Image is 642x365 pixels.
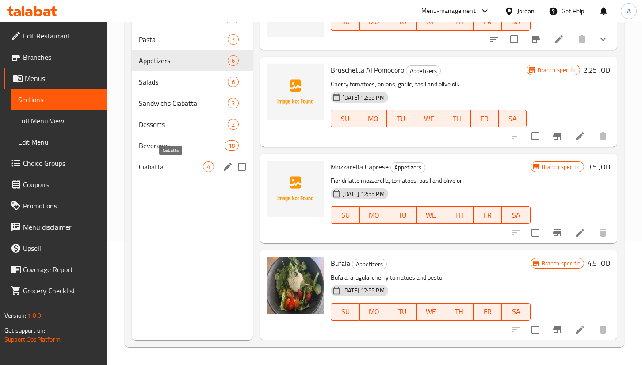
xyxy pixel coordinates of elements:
div: Desserts2 [132,114,253,135]
div: Beverages18 [132,135,253,156]
span: SU [335,209,356,222]
button: TH [445,303,474,321]
span: Upsell [23,243,100,254]
a: Coverage Report [4,259,107,280]
span: 4 [203,163,214,171]
span: Branch specific [538,163,584,171]
span: Coverage Report [23,264,100,275]
button: delete [571,29,592,50]
span: SA [505,209,527,222]
span: Desserts [139,119,228,130]
svg: Show Choices [598,34,608,45]
a: Edit menu item [575,324,585,335]
span: Branches [23,52,100,62]
span: Select to update [505,30,524,49]
span: [DATE] 12:55 PM [339,286,388,295]
p: Fior di latte mozzarella, tomatoes, basil and olive oil. [331,175,530,186]
img: Bruschetta Al Pomodoro [267,64,324,120]
span: MO [363,15,385,28]
span: [DATE] 12:55 PM [339,190,388,198]
span: WE [420,15,441,28]
button: Branch-specific-item [525,29,546,50]
button: Branch-specific-item [546,319,568,340]
button: SU [331,206,359,224]
p: Bufala, arugula, cherry tomatoes and pesto [331,272,530,283]
button: delete [592,126,614,147]
button: delete [592,222,614,243]
span: Edit Restaurant [23,31,100,41]
a: Choice Groups [4,153,107,174]
button: sort-choices [484,29,505,50]
button: TH [445,206,474,224]
button: WE [417,303,445,321]
span: TU [390,112,411,125]
nav: Menu sections [132,4,253,181]
span: Get support on: [4,325,45,336]
img: Mozzarella Caprese [267,161,324,217]
span: Pasta [139,34,228,45]
button: MO [360,206,388,224]
span: WE [420,209,441,222]
span: SU [335,112,355,125]
a: Branches [4,46,107,68]
button: TU [388,303,417,321]
span: MO [363,305,385,318]
a: Support.OpsPlatform [4,334,61,345]
span: TU [392,209,413,222]
span: TU [392,305,413,318]
span: SA [502,112,523,125]
div: Appetizers [139,55,228,66]
div: Appetizers [406,65,441,76]
a: Full Menu View [11,110,107,131]
button: FR [471,110,499,127]
a: Coupons [4,174,107,195]
span: Full Menu View [18,115,100,126]
span: Choice Groups [23,158,100,169]
a: Menus [4,68,107,89]
button: FR [474,206,502,224]
span: Beverages [139,140,225,151]
button: show more [592,29,614,50]
a: Sections [11,89,107,110]
span: Promotions [23,200,100,211]
button: SU [331,303,359,321]
span: Menu disclaimer [23,222,100,232]
span: TH [447,112,467,125]
button: Branch-specific-item [546,126,568,147]
a: Edit Restaurant [4,25,107,46]
button: MO [359,110,387,127]
span: 6 [228,78,238,86]
span: 2 [228,120,238,129]
span: TH [449,209,470,222]
p: Cherry tomatoes, onions, garlic, basil and olive oil. [331,79,526,90]
span: Appetizers [352,259,386,269]
span: Salads [139,77,228,87]
div: items [203,161,214,172]
h6: 3.5 JOD [588,161,610,173]
span: Appetizers [391,162,425,173]
span: Select to update [526,223,545,242]
div: Sandwichs Ciabatta3 [132,92,253,114]
span: Bruschetta Al Pomodoro [331,63,404,77]
a: Edit menu item [575,131,585,142]
div: items [225,140,239,151]
div: Appetizers6 [132,50,253,71]
button: TU [388,206,417,224]
button: SA [502,206,530,224]
button: SA [502,303,530,321]
button: TU [387,110,415,127]
button: Branch-specific-item [546,222,568,243]
img: Bufala [267,257,324,314]
div: items [228,77,239,87]
span: Sandwichs Ciabatta [139,98,228,108]
h6: 4.5 JOD [588,257,610,269]
span: MO [363,112,383,125]
span: Menus [25,73,100,84]
span: 6 [228,57,238,65]
div: items [228,55,239,66]
button: TH [443,110,471,127]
